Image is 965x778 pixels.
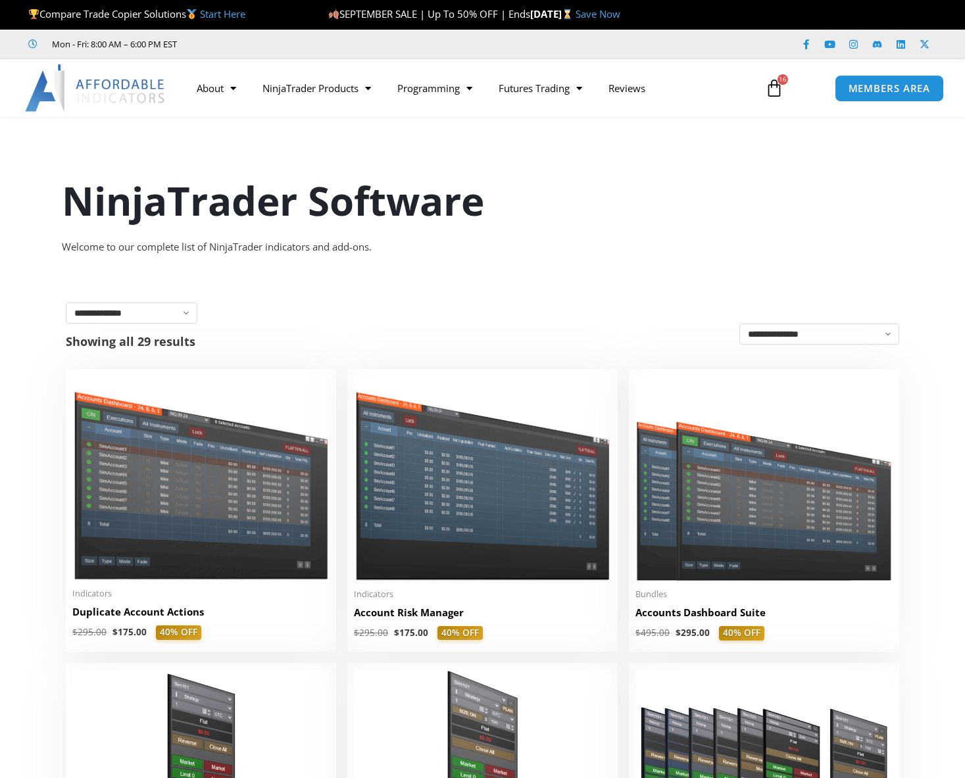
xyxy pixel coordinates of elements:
[635,627,670,639] bdi: 495.00
[595,73,658,103] a: Reviews
[72,605,330,625] a: Duplicate Account Actions
[112,626,147,638] bdi: 175.00
[676,627,710,639] bdi: 295.00
[49,36,177,52] span: Mon - Fri: 8:00 AM – 6:00 PM EST
[72,626,107,638] bdi: 295.00
[354,376,611,580] img: Account Risk Manager
[184,73,753,103] nav: Menu
[187,9,197,19] img: 🥇
[156,625,201,640] span: 40% OFF
[72,605,330,619] h2: Duplicate Account Actions
[29,9,39,19] img: 🏆
[778,74,788,85] span: 16
[184,73,249,103] a: About
[354,627,388,639] bdi: 295.00
[72,588,330,599] span: Indicators
[112,626,118,638] span: $
[485,73,595,103] a: Futures Trading
[739,324,899,345] select: Shop order
[849,84,931,93] span: MEMBERS AREA
[437,626,483,641] span: 40% OFF
[635,627,641,639] span: $
[719,626,764,641] span: 40% OFF
[676,627,681,639] span: $
[62,238,904,256] div: Welcome to our complete list of NinjaTrader indicators and add-ons.
[576,7,620,20] a: Save Now
[72,376,330,580] img: Duplicate Account Actions
[745,69,803,107] a: 16
[562,9,572,19] img: ⌛
[328,7,530,20] span: SEPTEMBER SALE | Up To 50% OFF | Ends
[394,627,399,639] span: $
[195,37,393,51] iframe: Customer reviews powered by Trustpilot
[249,73,384,103] a: NinjaTrader Products
[394,627,428,639] bdi: 175.00
[835,75,945,102] a: MEMBERS AREA
[354,589,611,600] span: Indicators
[354,606,611,620] h2: Account Risk Manager
[62,173,904,228] h1: NinjaTrader Software
[200,7,245,20] a: Start Here
[25,64,166,112] img: LogoAI | Affordable Indicators – NinjaTrader
[530,7,576,20] strong: [DATE]
[72,626,78,638] span: $
[635,606,893,626] a: Accounts Dashboard Suite
[635,589,893,600] span: Bundles
[635,606,893,620] h2: Accounts Dashboard Suite
[384,73,485,103] a: Programming
[354,627,359,639] span: $
[635,376,893,581] img: Accounts Dashboard Suite
[329,9,339,19] img: 🍂
[66,335,195,347] p: Showing all 29 results
[28,7,245,20] span: Compare Trade Copier Solutions
[354,606,611,626] a: Account Risk Manager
